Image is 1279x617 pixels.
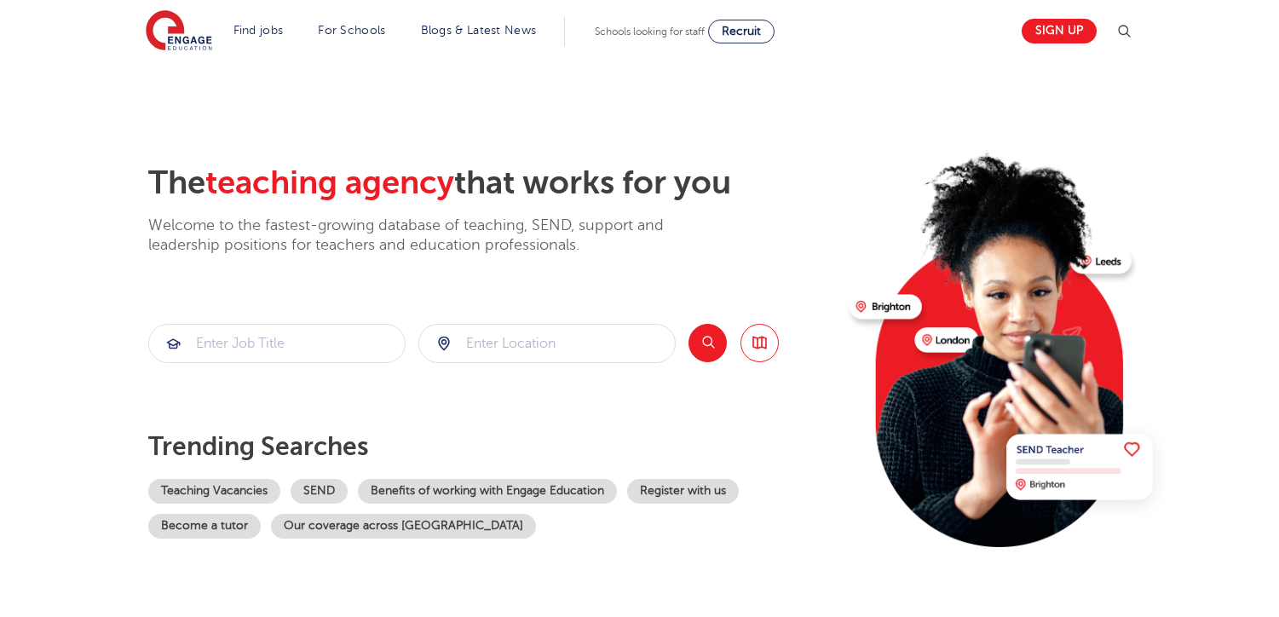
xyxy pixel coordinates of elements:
[595,26,705,37] span: Schools looking for staff
[148,479,280,504] a: Teaching Vacancies
[419,325,675,362] input: Submit
[146,10,212,53] img: Engage Education
[149,325,405,362] input: Submit
[318,24,385,37] a: For Schools
[1022,19,1097,43] a: Sign up
[421,24,537,37] a: Blogs & Latest News
[148,324,406,363] div: Submit
[688,324,727,362] button: Search
[148,216,711,256] p: Welcome to the fastest-growing database of teaching, SEND, support and leadership positions for t...
[148,431,836,462] p: Trending searches
[148,514,261,539] a: Become a tutor
[291,479,348,504] a: SEND
[233,24,284,37] a: Find jobs
[148,164,836,203] h2: The that works for you
[358,479,617,504] a: Benefits of working with Engage Education
[418,324,676,363] div: Submit
[205,164,454,201] span: teaching agency
[627,479,739,504] a: Register with us
[271,514,536,539] a: Our coverage across [GEOGRAPHIC_DATA]
[722,25,761,37] span: Recruit
[708,20,775,43] a: Recruit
